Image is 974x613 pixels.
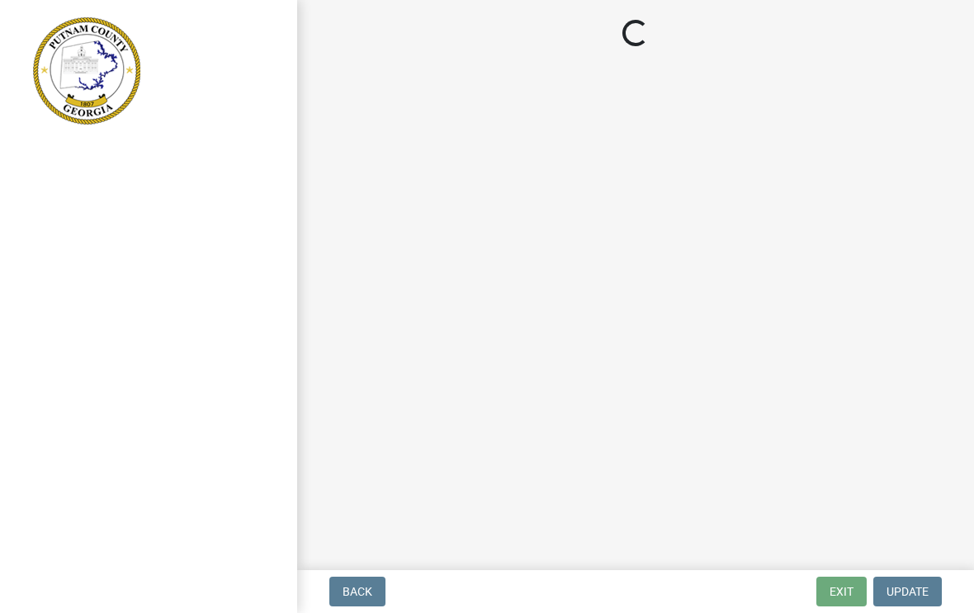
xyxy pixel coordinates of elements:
img: Putnam County, Georgia [33,17,140,125]
span: Back [343,585,372,598]
button: Back [329,577,385,606]
button: Exit [816,577,867,606]
span: Update [887,585,929,598]
button: Update [873,577,942,606]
